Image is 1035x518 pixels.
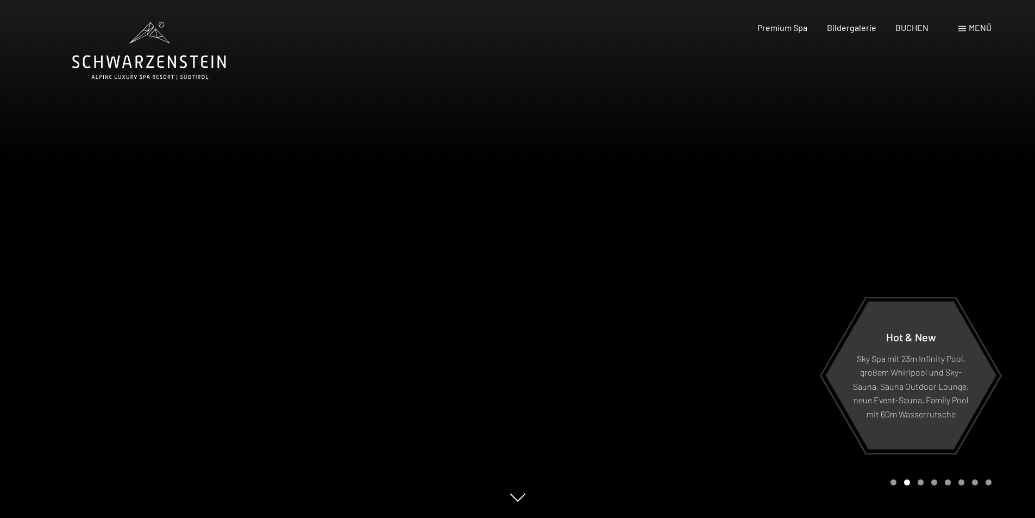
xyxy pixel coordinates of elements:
div: Carousel Page 7 [972,479,978,485]
div: Carousel Page 8 [986,479,992,485]
div: Carousel Page 2 (Current Slide) [904,479,910,485]
a: Premium Spa [757,22,807,33]
div: Carousel Page 1 [890,479,896,485]
div: Carousel Pagination [887,479,992,485]
div: Carousel Page 6 [958,479,964,485]
div: Carousel Page 5 [945,479,951,485]
span: Menü [969,22,992,33]
p: Sky Spa mit 23m Infinity Pool, großem Whirlpool und Sky-Sauna, Sauna Outdoor Lounge, neue Event-S... [852,351,970,421]
a: BUCHEN [895,22,929,33]
a: Hot & New Sky Spa mit 23m Infinity Pool, großem Whirlpool und Sky-Sauna, Sauna Outdoor Lounge, ne... [825,301,997,450]
div: Carousel Page 4 [931,479,937,485]
div: Carousel Page 3 [918,479,924,485]
a: Bildergalerie [827,22,876,33]
span: Hot & New [886,330,936,343]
